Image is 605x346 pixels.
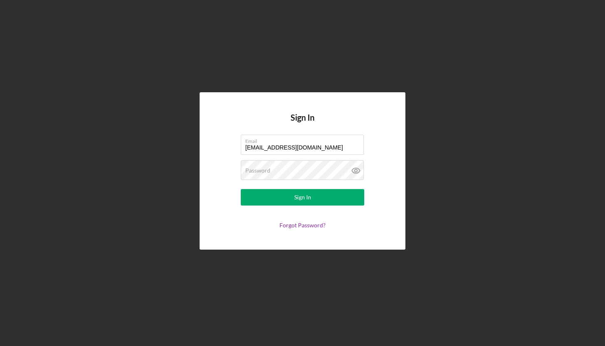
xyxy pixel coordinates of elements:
[241,189,364,206] button: Sign In
[279,222,326,229] a: Forgot Password?
[245,135,364,144] label: Email
[245,167,270,174] label: Password
[291,113,314,135] h4: Sign In
[294,189,311,206] div: Sign In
